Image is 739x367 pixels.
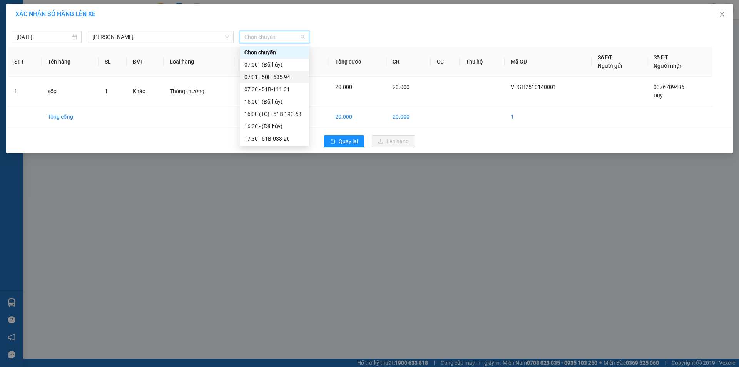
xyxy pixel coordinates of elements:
[711,4,733,25] button: Close
[511,84,556,90] span: VPGH2510140001
[386,106,431,127] td: 20.000
[127,77,164,106] td: Khác
[339,137,358,146] span: Quay lại
[654,84,684,90] span: 0376709486
[654,63,683,69] span: Người nhận
[10,56,134,69] b: GỬI : VP [PERSON_NAME]
[244,97,304,106] div: 15:00 - (Đã hủy)
[335,84,352,90] span: 20.000
[598,63,622,69] span: Người gửi
[654,54,668,60] span: Số ĐT
[127,47,164,77] th: ĐVT
[329,47,386,77] th: Tổng cước
[431,47,460,77] th: CC
[105,88,108,94] span: 1
[244,134,304,143] div: 17:30 - 51B-033.20
[244,31,305,43] span: Chọn chuyến
[92,31,229,43] span: Cà Mau - Hồ Chí Minh
[244,110,304,118] div: 16:00 (TC) - 51B-190.63
[164,77,234,106] td: Thông thường
[719,11,725,17] span: close
[330,139,336,145] span: rollback
[372,135,415,147] button: uploadLên hàng
[598,54,612,60] span: Số ĐT
[244,73,304,81] div: 07:01 - 50H-635.94
[164,47,234,77] th: Loại hàng
[8,77,42,106] td: 1
[42,106,99,127] td: Tổng cộng
[329,106,386,127] td: 20.000
[505,106,592,127] td: 1
[240,46,309,59] div: Chọn chuyến
[234,47,281,77] th: Ghi chú
[505,47,592,77] th: Mã GD
[386,47,431,77] th: CR
[460,47,504,77] th: Thu hộ
[72,19,322,28] li: 26 Phó Cơ Điều, Phường 12
[99,47,126,77] th: SL
[10,10,48,48] img: logo.jpg
[244,122,304,131] div: 16:30 - (Đã hủy)
[324,135,364,147] button: rollbackQuay lại
[654,92,663,99] span: Duy
[244,60,304,69] div: 07:00 - (Đã hủy)
[393,84,410,90] span: 20.000
[42,77,99,106] td: sốp
[15,10,95,18] span: XÁC NHẬN SỐ HÀNG LÊN XE
[72,28,322,38] li: Hotline: 02839552959
[17,33,70,41] input: 14/10/2025
[244,85,304,94] div: 07:30 - 51B-111.31
[8,47,42,77] th: STT
[42,47,99,77] th: Tên hàng
[225,35,229,39] span: down
[244,48,304,57] div: Chọn chuyến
